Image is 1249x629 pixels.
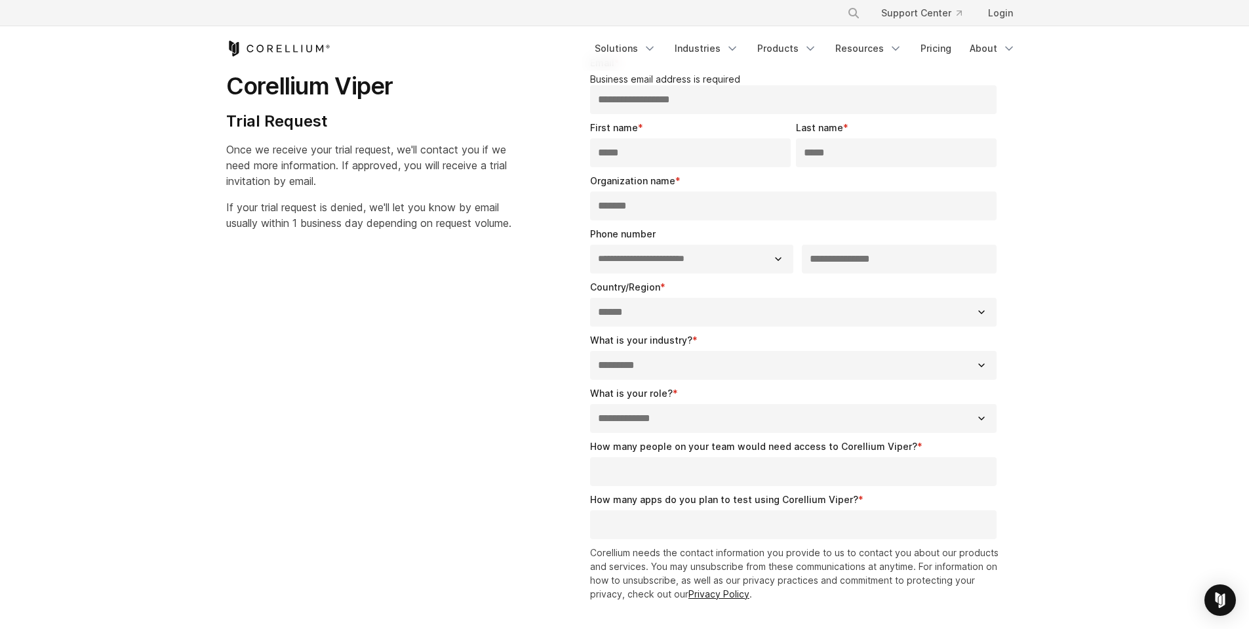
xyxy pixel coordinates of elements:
div: Navigation Menu [587,37,1023,60]
span: Once we receive your trial request, we'll contact you if we need more information. If approved, y... [226,143,507,188]
div: Navigation Menu [831,1,1023,25]
a: Resources [827,37,910,60]
span: Last name [796,122,843,133]
a: Pricing [913,37,959,60]
h1: Corellium Viper [226,71,511,101]
p: Corellium needs the contact information you provide to us to contact you about our products and s... [590,546,1002,601]
span: If your trial request is denied, we'll let you know by email usually within 1 business day depend... [226,201,511,230]
span: What is your role? [590,388,673,399]
button: Search [842,1,865,25]
span: How many people on your team would need access to Corellium Viper? [590,441,917,452]
a: Login [978,1,1023,25]
span: Country/Region [590,281,660,293]
div: Open Intercom Messenger [1204,584,1236,616]
legend: Business email address is required [590,73,1002,85]
a: Privacy Policy [688,588,749,599]
a: Corellium Home [226,41,330,56]
h4: Trial Request [226,112,511,131]
span: Phone number [590,228,656,239]
a: Solutions [587,37,664,60]
a: Products [749,37,825,60]
a: Support Center [871,1,972,25]
a: About [962,37,1023,60]
span: What is your industry? [590,335,692,346]
span: Organization name [590,175,675,186]
a: Industries [667,37,747,60]
span: How many apps do you plan to test using Corellium Viper? [590,494,858,505]
span: First name [590,122,638,133]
